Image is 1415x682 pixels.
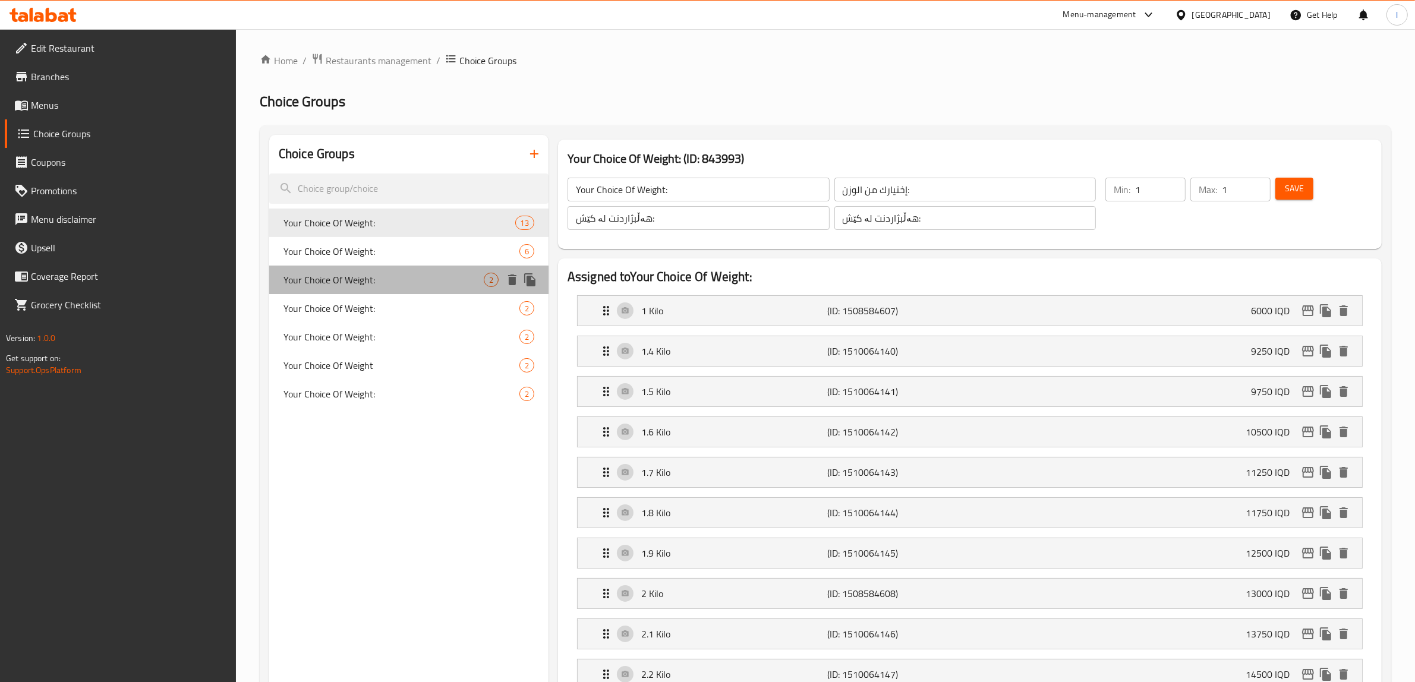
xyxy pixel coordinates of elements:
button: duplicate [1317,625,1335,643]
p: (ID: 1510064147) [828,667,952,681]
li: / [302,53,307,68]
div: Choices [519,301,534,315]
span: Version: [6,330,35,346]
li: Expand [568,371,1372,412]
a: Coverage Report [5,262,237,291]
li: Expand [568,412,1372,452]
span: 2 [520,331,534,343]
a: Restaurants management [311,53,431,68]
span: Get support on: [6,351,61,366]
p: Min: [1114,182,1130,197]
span: Choice Groups [459,53,516,68]
p: (ID: 1510064144) [828,506,952,520]
button: delete [1335,625,1353,643]
button: duplicate [1317,544,1335,562]
li: Expand [568,492,1372,533]
button: delete [1335,383,1353,400]
button: duplicate [521,271,539,289]
span: 13 [516,217,534,229]
div: Your Choice Of Weight2 [269,351,549,380]
button: duplicate [1317,342,1335,360]
span: 2 [520,303,534,314]
button: edit [1299,302,1317,320]
span: Coverage Report [31,269,227,283]
p: (ID: 1510064141) [828,384,952,399]
span: Your Choice Of Weight: [283,301,519,315]
p: 10500 IQD [1246,425,1299,439]
button: Save [1275,178,1313,200]
span: Menu disclaimer [31,212,227,226]
p: 1.8 Kilo [641,506,828,520]
p: 9750 IQD [1251,384,1299,399]
li: / [436,53,440,68]
span: Your Choice Of Weight: [283,387,519,401]
div: Your Choice Of Weight:13 [269,209,549,237]
button: edit [1299,625,1317,643]
button: edit [1299,585,1317,602]
span: l [1396,8,1398,21]
div: Expand [578,377,1362,406]
p: 1.4 Kilo [641,344,828,358]
p: 12500 IQD [1246,546,1299,560]
p: (ID: 1508584608) [828,586,952,601]
div: Choices [515,216,534,230]
a: Coupons [5,148,237,176]
span: 2 [520,389,534,400]
p: (ID: 1508584607) [828,304,952,318]
li: Expand [568,533,1372,573]
p: 1.7 Kilo [641,465,828,479]
span: Choice Groups [33,127,227,141]
p: (ID: 1510064142) [828,425,952,439]
div: Expand [578,457,1362,487]
div: Your Choice Of Weight:2deleteduplicate [269,266,549,294]
button: edit [1299,463,1317,481]
button: duplicate [1317,504,1335,522]
li: Expand [568,291,1372,331]
button: delete [1335,463,1353,481]
h2: Choice Groups [279,145,355,163]
div: Expand [578,579,1362,608]
p: 13750 IQD [1246,627,1299,641]
button: edit [1299,423,1317,441]
button: delete [1335,585,1353,602]
span: Your Choice Of Weight [283,358,519,372]
a: Menus [5,91,237,119]
p: 11250 IQD [1246,465,1299,479]
p: (ID: 1510064146) [828,627,952,641]
h2: Assigned to Your Choice Of Weight: [568,268,1372,286]
span: Upsell [31,241,227,255]
span: Coupons [31,155,227,169]
p: 2 Kilo [641,586,828,601]
p: (ID: 1510064143) [828,465,952,479]
a: Promotions [5,176,237,205]
button: delete [1335,342,1353,360]
span: Menus [31,98,227,112]
p: 11750 IQD [1246,506,1299,520]
p: (ID: 1510064140) [828,344,952,358]
li: Expand [568,331,1372,371]
button: duplicate [1317,383,1335,400]
span: Edit Restaurant [31,41,227,55]
button: edit [1299,544,1317,562]
button: delete [1335,423,1353,441]
a: Choice Groups [5,119,237,148]
input: search [269,173,549,204]
li: Expand [568,614,1372,654]
button: delete [1335,544,1353,562]
button: delete [1335,504,1353,522]
span: Grocery Checklist [31,298,227,312]
div: Expand [578,498,1362,528]
a: Grocery Checklist [5,291,237,319]
p: 1 Kilo [641,304,828,318]
a: Branches [5,62,237,91]
div: Expand [578,538,1362,568]
button: duplicate [1317,585,1335,602]
p: 14500 IQD [1246,667,1299,681]
p: 13000 IQD [1246,586,1299,601]
a: Menu disclaimer [5,205,237,233]
span: Restaurants management [326,53,431,68]
p: 1.5 Kilo [641,384,828,399]
button: duplicate [1317,463,1335,481]
div: Expand [578,296,1362,326]
button: edit [1299,342,1317,360]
